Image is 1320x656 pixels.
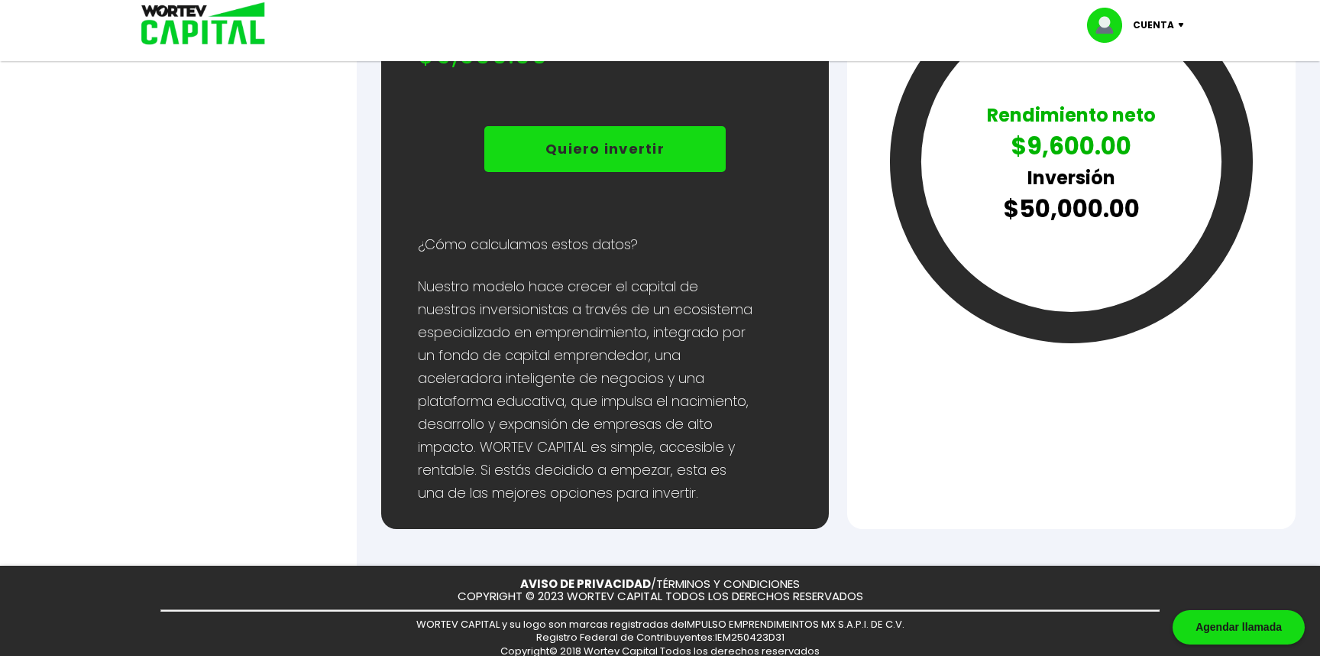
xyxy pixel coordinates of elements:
[416,617,904,632] span: WORTEV CAPITAL y su logo son marcas registradas de IMPULSO EMPRENDIMEINTOS MX S.A.P.I. DE C.V.
[484,126,726,172] button: Quiero invertir
[418,39,793,70] h2: $9,600.00
[458,590,863,603] p: COPYRIGHT © 2023 WORTEV CAPITAL TODOS LOS DERECHOS RESERVADOS
[1174,23,1195,28] img: icon-down
[418,275,755,505] p: Nuestro modelo hace crecer el capital de nuestros inversionistas a través de un ecosistema especi...
[987,191,1156,227] p: $50,000.00
[520,576,651,592] a: AVISO DE PRIVACIDAD
[545,138,665,161] p: Quiero invertir
[418,233,793,256] p: ¿Cómo calculamos estos datos?
[987,164,1156,191] p: Inversión
[1087,8,1133,43] img: profile-image
[1173,610,1305,645] div: Agendar llamada
[656,576,800,592] a: TÉRMINOS Y CONDICIONES
[987,128,1156,164] p: $9,600.00
[1133,14,1174,37] p: Cuenta
[520,578,800,591] p: /
[536,630,785,645] span: Registro Federal de Contribuyentes: IEM250423D31
[987,102,1156,128] p: Rendimiento neto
